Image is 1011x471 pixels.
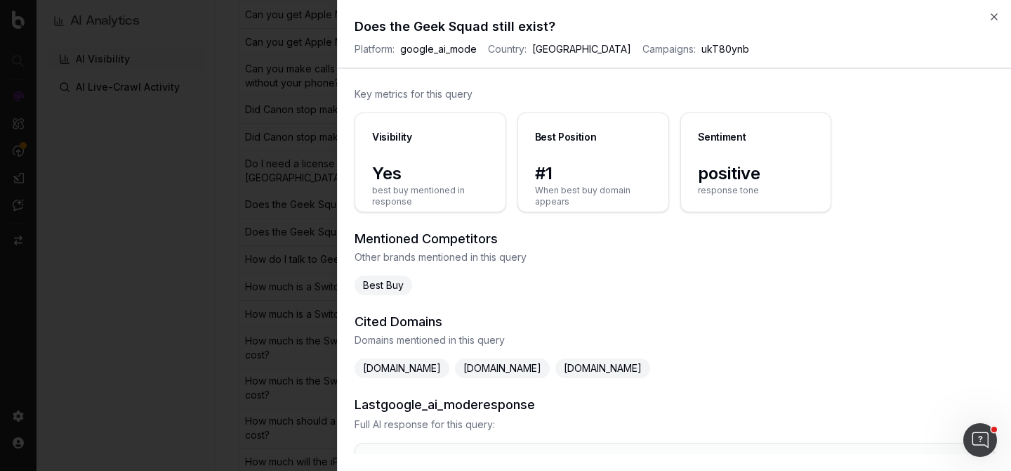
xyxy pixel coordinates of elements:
span: positive [698,162,814,185]
span: Country: [488,42,527,56]
span: ukT80ynb [701,42,749,56]
h2: Does the Geek Squad still exist? [355,17,994,37]
span: #1 [535,162,652,185]
h3: Last google_ai_mode response [355,395,994,415]
h3: Cited Domains [355,312,994,332]
h3: Mentioned Competitors [355,229,994,249]
span: Key metrics for this query [355,87,994,101]
span: google_ai_mode [400,42,477,56]
div: Visibility [372,130,412,144]
span: best buy mentioned in response [372,185,489,207]
div: Sentiment [698,130,746,144]
div: Best Position [535,130,596,144]
span: Best Buy [355,276,412,295]
span: Domains mentioned in this query [355,333,994,347]
span: [GEOGRAPHIC_DATA] [532,42,631,56]
span: [DOMAIN_NAME] [555,359,650,378]
span: Yes [372,162,489,185]
span: Platform: [355,42,395,56]
iframe: Intercom live chat [963,423,997,457]
span: Other brands mentioned in this query [355,250,994,264]
span: response tone [698,185,814,196]
span: [DOMAIN_NAME] [455,359,550,378]
span: [DOMAIN_NAME] [355,359,449,378]
span: Campaigns: [642,42,696,56]
span: When best buy domain appears [535,185,652,207]
span: Full AI response for this query: [355,418,994,432]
